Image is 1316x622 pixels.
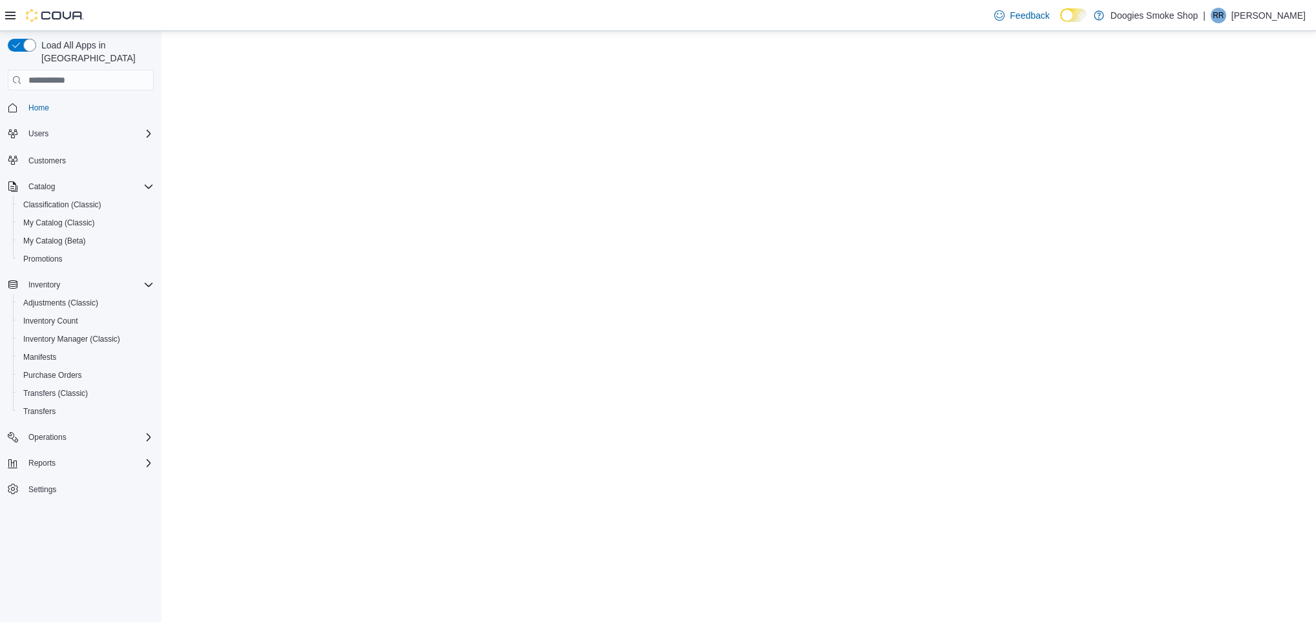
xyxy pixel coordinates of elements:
a: Customers [23,153,71,169]
button: Users [3,125,159,143]
button: Adjustments (Classic) [13,294,159,312]
span: Promotions [18,251,154,267]
button: Customers [3,150,159,169]
img: Cova [26,9,84,22]
span: Inventory [28,280,60,290]
p: [PERSON_NAME] [1231,8,1306,23]
span: Catalog [23,179,154,194]
button: Purchase Orders [13,366,159,384]
button: Transfers [13,402,159,420]
span: Reports [28,458,56,468]
span: Home [28,103,49,113]
button: Settings [3,480,159,499]
span: Users [23,126,154,141]
span: Transfers (Classic) [18,386,154,401]
a: Manifests [18,349,61,365]
button: Home [3,98,159,117]
a: Transfers (Classic) [18,386,93,401]
a: Feedback [989,3,1054,28]
span: Customers [23,152,154,168]
button: Transfers (Classic) [13,384,159,402]
span: Reports [23,455,154,471]
nav: Complex example [8,93,154,532]
button: Inventory Manager (Classic) [13,330,159,348]
button: Inventory [23,277,65,293]
button: Operations [23,430,72,445]
button: My Catalog (Beta) [13,232,159,250]
a: Home [23,100,54,116]
span: Adjustments (Classic) [23,298,98,308]
span: My Catalog (Beta) [18,233,154,249]
a: Classification (Classic) [18,197,107,213]
button: Operations [3,428,159,446]
button: Reports [23,455,61,471]
p: | [1203,8,1206,23]
p: Doogies Smoke Shop [1111,8,1198,23]
span: Settings [28,484,56,495]
span: Feedback [1010,9,1049,22]
span: Inventory Manager (Classic) [18,331,154,347]
a: Adjustments (Classic) [18,295,103,311]
button: Catalog [23,179,60,194]
a: Settings [23,482,61,497]
span: Transfers [23,406,56,417]
span: Home [23,99,154,116]
span: Transfers [18,404,154,419]
button: Reports [3,454,159,472]
span: Manifests [23,352,56,362]
a: Inventory Count [18,313,83,329]
span: Classification (Classic) [18,197,154,213]
a: Transfers [18,404,61,419]
span: RR [1213,8,1224,23]
span: Operations [23,430,154,445]
span: My Catalog (Classic) [18,215,154,231]
button: Classification (Classic) [13,196,159,214]
div: Ryan Redeye [1211,8,1226,23]
span: Users [28,129,48,139]
button: Manifests [13,348,159,366]
button: Users [23,126,54,141]
span: Catalog [28,181,55,192]
span: Classification (Classic) [23,200,101,210]
span: My Catalog (Beta) [23,236,86,246]
span: Adjustments (Classic) [18,295,154,311]
span: Manifests [18,349,154,365]
a: Promotions [18,251,68,267]
span: Inventory Count [23,316,78,326]
span: Customers [28,156,66,166]
a: My Catalog (Beta) [18,233,91,249]
a: Purchase Orders [18,368,87,383]
span: Promotions [23,254,63,264]
span: Inventory Count [18,313,154,329]
span: My Catalog (Classic) [23,218,95,228]
button: Inventory [3,276,159,294]
span: Operations [28,432,67,442]
button: Catalog [3,178,159,196]
button: My Catalog (Classic) [13,214,159,232]
span: Transfers (Classic) [23,388,88,399]
a: Inventory Manager (Classic) [18,331,125,347]
button: Promotions [13,250,159,268]
button: Inventory Count [13,312,159,330]
input: Dark Mode [1060,8,1087,22]
span: Load All Apps in [GEOGRAPHIC_DATA] [36,39,154,65]
span: Settings [23,481,154,497]
span: Purchase Orders [18,368,154,383]
span: Dark Mode [1060,22,1061,23]
span: Inventory Manager (Classic) [23,334,120,344]
span: Inventory [23,277,154,293]
span: Purchase Orders [23,370,82,380]
a: My Catalog (Classic) [18,215,100,231]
